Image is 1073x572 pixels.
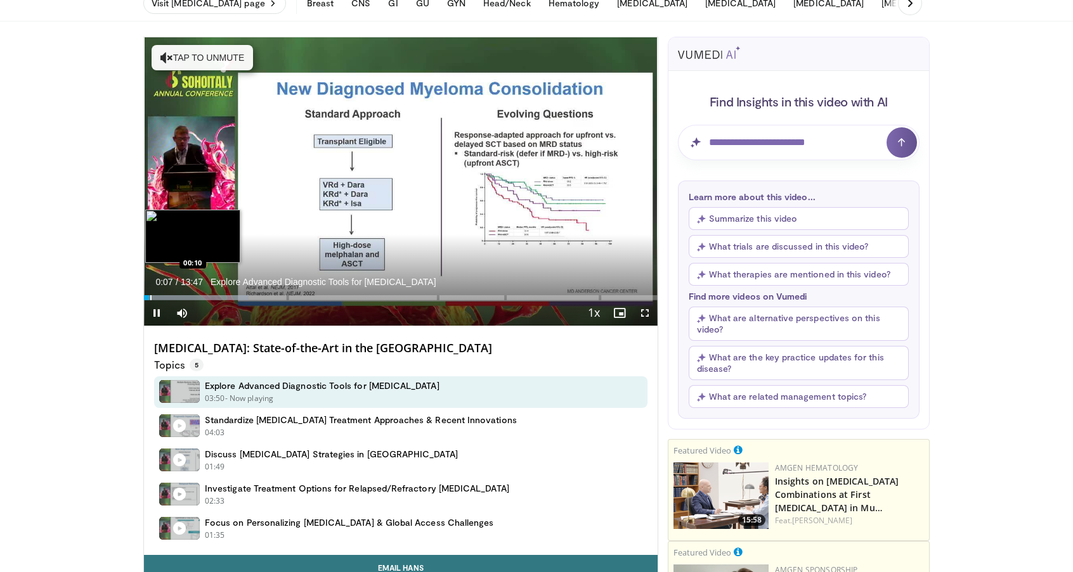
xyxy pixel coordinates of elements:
h4: Focus on Personalizing [MEDICAL_DATA] & Global Access Challenges [205,517,493,528]
p: Find more videos on Vumedi [689,291,909,302]
p: 01:35 [205,530,225,541]
p: Learn more about this video... [689,191,909,202]
span: 15:58 [738,514,765,526]
small: Featured Video [673,547,731,558]
h4: Explore Advanced Diagnostic Tools for [MEDICAL_DATA] [205,380,439,391]
h4: Find Insights in this video with AI [678,93,920,110]
img: 9d2930a7-d6f2-468a-930e-ee4a3f7aed3e.png.150x105_q85_crop-smart_upscale.png [673,462,769,529]
span: / [176,277,178,287]
h4: Discuss [MEDICAL_DATA] Strategies in [GEOGRAPHIC_DATA] [205,448,458,460]
video-js: Video Player [144,37,658,326]
a: [PERSON_NAME] [792,515,852,526]
p: 02:33 [205,495,225,507]
button: What trials are discussed in this video? [689,235,909,258]
span: 5 [190,359,204,371]
small: Featured Video [673,445,731,456]
button: What therapies are mentioned in this video? [689,263,909,286]
div: Feat. [775,515,924,526]
p: 01:49 [205,461,225,473]
span: Explore Advanced Diagnostic Tools for [MEDICAL_DATA] [211,276,436,288]
p: - Now playing [225,393,274,404]
a: Amgen Hematology [775,462,859,473]
button: What are the key practice updates for this disease? [689,346,909,380]
a: 15:58 [673,462,769,529]
button: Pause [144,300,169,326]
button: Summarize this video [689,207,909,230]
a: Insights on [MEDICAL_DATA] Combinations at First [MEDICAL_DATA] in Mu… [775,475,899,514]
p: 04:03 [205,427,225,438]
button: What are related management topics? [689,385,909,408]
button: Enable picture-in-picture mode [607,300,632,326]
img: image.jpeg [145,210,240,263]
p: Topics [154,359,204,371]
h4: Standardize [MEDICAL_DATA] Treatment Approaches & Recent Innovations [205,414,517,426]
div: Progress Bar [144,295,658,300]
span: 13:47 [181,277,203,287]
h4: [MEDICAL_DATA]: State-of-the-Art in the [GEOGRAPHIC_DATA] [154,341,647,355]
span: 0:07 [155,277,172,287]
button: Playback Rate [582,300,607,326]
button: What are alternative perspectives on this video? [689,307,909,341]
button: Mute [169,300,195,326]
button: Fullscreen [632,300,658,326]
button: Tap to unmute [152,45,253,70]
h4: Investigate Treatment Options for Relapsed/Refractory [MEDICAL_DATA] [205,483,509,494]
input: Question for AI [678,125,920,160]
img: vumedi-ai-logo.svg [678,46,740,59]
p: 03:50 [205,393,225,404]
